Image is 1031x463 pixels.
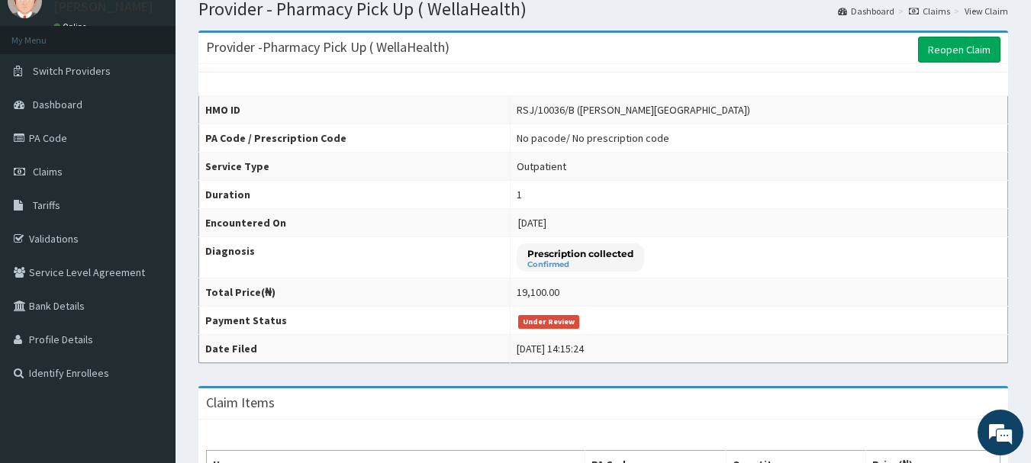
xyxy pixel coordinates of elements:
small: Confirmed [527,261,633,268]
a: Online [53,21,90,32]
div: No pacode / No prescription code [517,130,669,146]
span: [DATE] [518,216,546,230]
a: Reopen Claim [918,37,1000,63]
th: Date Filed [199,335,511,363]
th: Service Type [199,153,511,181]
th: Encountered On [199,209,511,237]
th: Diagnosis [199,237,511,278]
div: RSJ/10036/B ([PERSON_NAME][GEOGRAPHIC_DATA]) [517,102,750,117]
h3: Claim Items [206,396,275,410]
th: Total Price(₦) [199,278,511,307]
a: Claims [909,5,950,18]
p: Prescription collected [527,247,633,260]
th: Payment Status [199,307,511,335]
div: [DATE] 14:15:24 [517,341,584,356]
a: Dashboard [838,5,894,18]
span: Tariffs [33,198,60,212]
h3: Provider - Pharmacy Pick Up ( WellaHealth) [206,40,449,54]
span: Dashboard [33,98,82,111]
th: Duration [199,181,511,209]
div: 19,100.00 [517,285,559,300]
th: HMO ID [199,96,511,124]
span: Switch Providers [33,64,111,78]
th: PA Code / Prescription Code [199,124,511,153]
a: View Claim [965,5,1008,18]
div: 1 [517,187,522,202]
span: Claims [33,165,63,178]
div: Outpatient [517,159,566,174]
span: Under Review [518,315,580,329]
